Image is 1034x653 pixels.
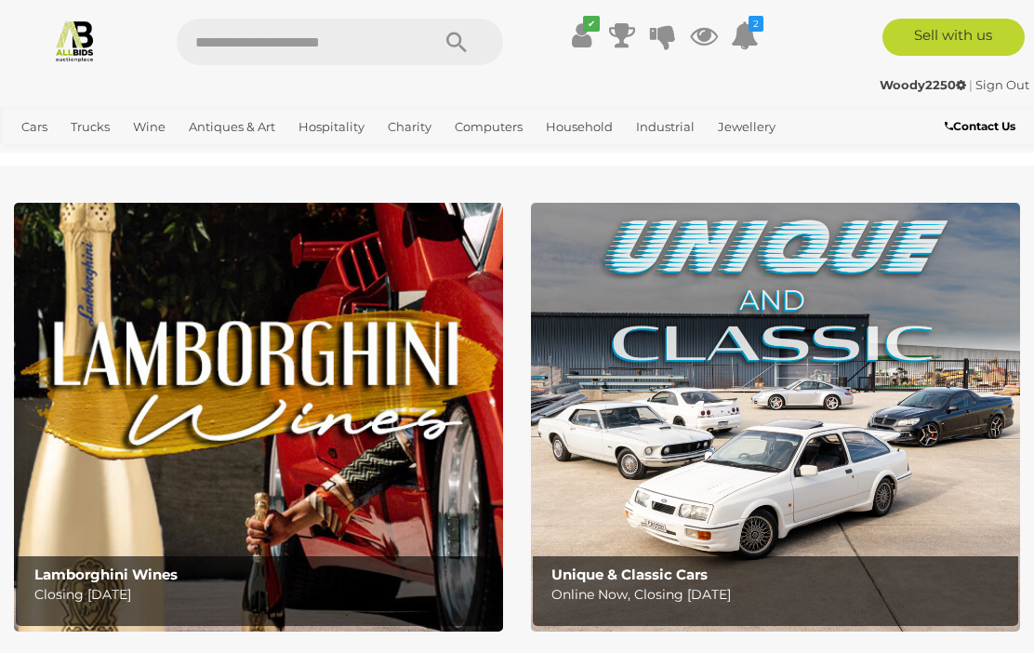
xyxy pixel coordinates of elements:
a: Wine [126,112,173,142]
a: [GEOGRAPHIC_DATA] [134,142,281,173]
a: Office [14,142,64,173]
a: ✔ [567,19,595,52]
a: Hospitality [291,112,372,142]
a: Sign Out [975,77,1029,92]
a: Cars [14,112,55,142]
a: Jewellery [710,112,783,142]
a: Trucks [63,112,117,142]
img: Allbids.com.au [53,19,97,62]
button: Search [410,19,503,65]
a: Antiques & Art [181,112,283,142]
b: Contact Us [945,119,1015,133]
b: Lamborghini Wines [34,566,178,583]
a: Charity [380,112,439,142]
a: Sell with us [882,19,1025,56]
a: 2 [731,19,759,52]
span: | [969,77,973,92]
a: Industrial [629,112,702,142]
a: Contact Us [945,116,1020,137]
a: Household [538,112,620,142]
a: Unique & Classic Cars Unique & Classic Cars Online Now, Closing [DATE] [531,203,1020,632]
p: Online Now, Closing [DATE] [551,583,1010,606]
b: Unique & Classic Cars [551,566,708,583]
i: ✔ [583,16,600,32]
a: Sports [73,142,126,173]
img: Lamborghini Wines [14,203,503,632]
a: Lamborghini Wines Lamborghini Wines Closing [DATE] [14,203,503,632]
p: Closing [DATE] [34,583,493,606]
strong: Woody2250 [880,77,966,92]
a: Computers [447,112,530,142]
img: Unique & Classic Cars [531,203,1020,632]
a: Woody2250 [880,77,969,92]
i: 2 [749,16,763,32]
